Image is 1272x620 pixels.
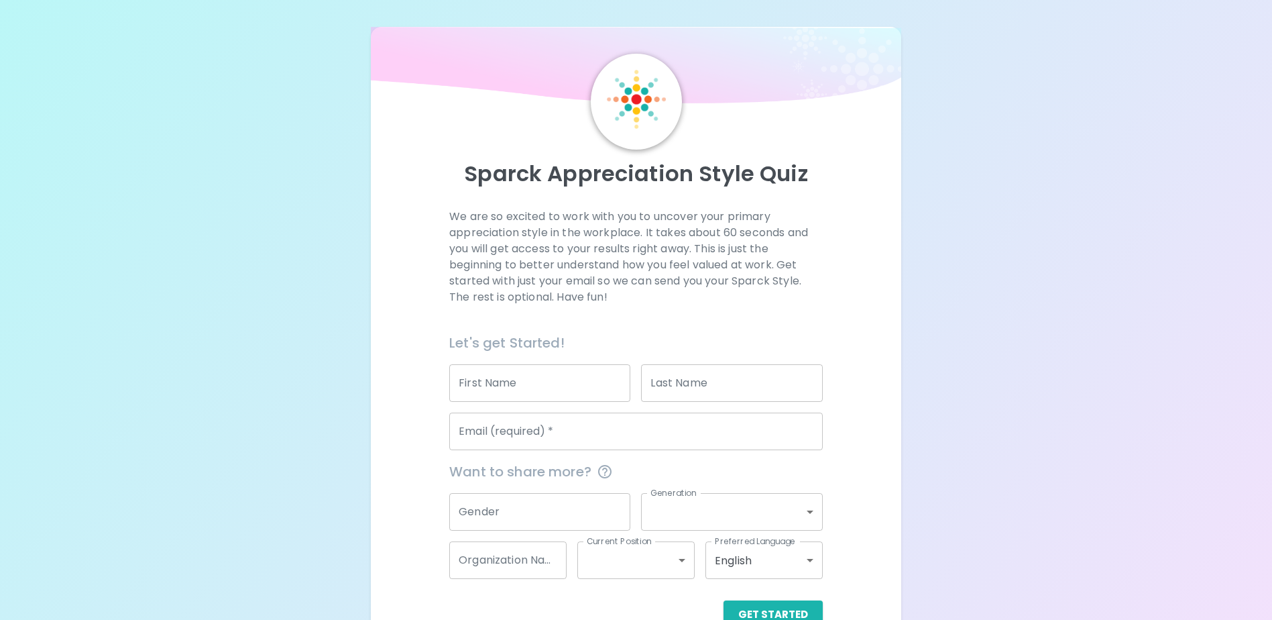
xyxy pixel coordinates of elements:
[387,160,884,187] p: Sparck Appreciation Style Quiz
[371,27,901,110] img: wave
[705,541,823,579] div: English
[449,332,823,354] h6: Let's get Started!
[715,535,795,547] label: Preferred Language
[597,464,613,480] svg: This information is completely confidential and only used for aggregated appreciation studies at ...
[587,535,652,547] label: Current Position
[449,209,823,305] p: We are so excited to work with you to uncover your primary appreciation style in the workplace. I...
[607,70,666,129] img: Sparck Logo
[449,461,823,482] span: Want to share more?
[650,487,697,499] label: Generation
